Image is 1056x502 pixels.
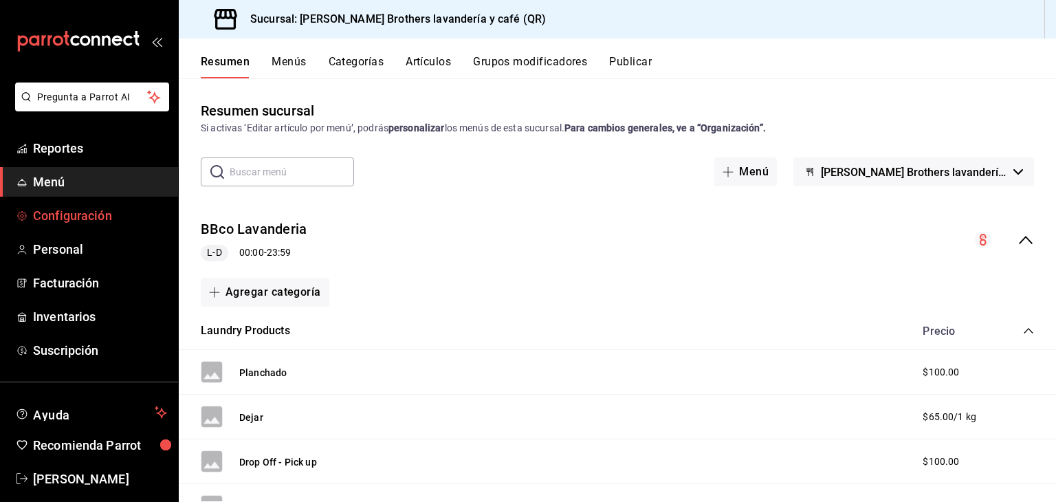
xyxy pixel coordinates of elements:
[564,122,766,133] strong: Para cambios generales, ve a “Organización”.
[1023,325,1034,336] button: collapse-category-row
[201,245,307,261] div: 00:00 - 23:59
[923,365,959,380] span: $100.00
[33,173,167,191] span: Menú
[33,436,167,455] span: Recomienda Parrot
[33,274,167,292] span: Facturación
[201,55,1056,78] div: navigation tabs
[201,55,250,78] button: Resumen
[33,341,167,360] span: Suscripción
[239,455,317,469] button: Drop Off - Pick up
[37,90,148,105] span: Pregunta a Parrot AI
[239,366,287,380] button: Planchado
[272,55,306,78] button: Menús
[201,323,290,339] button: Laundry Products
[954,410,976,424] div: / 1 kg
[33,139,167,157] span: Reportes
[909,325,997,338] div: Precio
[714,157,777,186] button: Menú
[201,278,329,307] button: Agregar categoría
[201,219,307,239] button: BBco Lavanderia
[151,36,162,47] button: open_drawer_menu
[923,455,959,469] span: $100.00
[821,166,1008,179] span: [PERSON_NAME] Brothers lavandería y café - QR
[33,206,167,225] span: Configuración
[923,410,954,424] span: $65.00
[406,55,451,78] button: Artículos
[239,11,546,28] h3: Sucursal: [PERSON_NAME] Brothers lavandería y café (QR)
[388,122,445,133] strong: personalizar
[10,100,169,114] a: Pregunta a Parrot AI
[793,157,1034,186] button: [PERSON_NAME] Brothers lavandería y café - QR
[33,307,167,326] span: Inventarios
[473,55,587,78] button: Grupos modificadores
[33,240,167,259] span: Personal
[201,121,1034,135] div: Si activas ‘Editar artículo por menú’, podrás los menús de esta sucursal.
[15,83,169,111] button: Pregunta a Parrot AI
[179,208,1056,272] div: collapse-menu-row
[329,55,384,78] button: Categorías
[201,100,314,121] div: Resumen sucursal
[609,55,652,78] button: Publicar
[201,245,227,260] span: L-D
[239,411,263,424] button: Dejar
[33,470,167,488] span: [PERSON_NAME]
[230,158,354,186] input: Buscar menú
[33,404,149,421] span: Ayuda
